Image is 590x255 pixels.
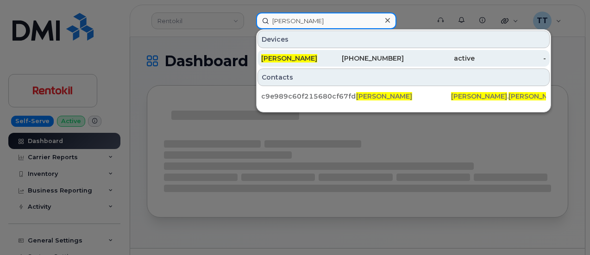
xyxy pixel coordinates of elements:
span: [PERSON_NAME] [451,92,507,100]
div: Contacts [257,68,550,86]
div: - [475,54,546,63]
div: [PHONE_NUMBER] [333,54,404,63]
span: [PERSON_NAME] [261,54,317,62]
div: . @[DOMAIN_NAME] [451,92,546,101]
div: c9e989c60f215680cf67fd4ce1050e18 [261,92,356,101]
a: c9e989c60f215680cf67fd4ce1050e18[PERSON_NAME][PERSON_NAME].[PERSON_NAME]@[DOMAIN_NAME] [257,88,550,105]
a: [PERSON_NAME][PHONE_NUMBER]active- [257,50,550,67]
span: [PERSON_NAME] [508,92,565,100]
div: active [404,54,475,63]
span: [PERSON_NAME] [356,92,412,100]
iframe: Messenger Launcher [550,215,583,248]
div: Devices [257,31,550,48]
